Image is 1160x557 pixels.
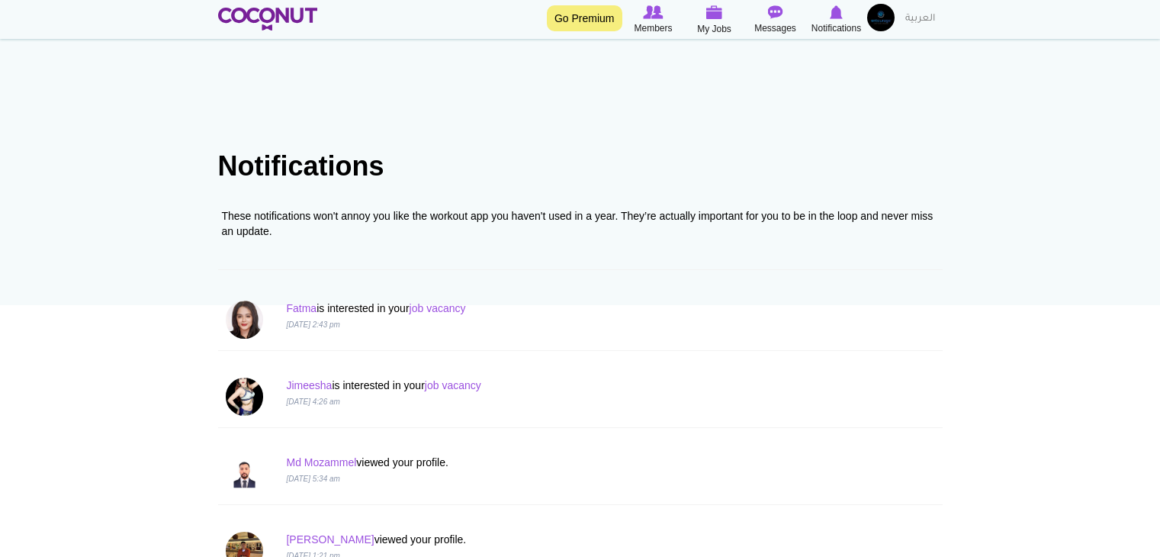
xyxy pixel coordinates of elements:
[218,8,318,31] img: Home
[623,4,684,36] a: Browse Members Members
[745,4,806,36] a: Messages Messages
[634,21,672,36] span: Members
[697,21,731,37] span: My Jobs
[425,379,481,391] a: job vacancy
[898,4,943,34] a: العربية
[286,456,356,468] a: Md Mozammel
[286,532,751,547] p: viewed your profile.
[684,4,745,37] a: My Jobs My Jobs
[806,4,867,36] a: Notifications Notifications
[768,5,783,19] img: Messages
[754,21,796,36] span: Messages
[410,302,466,314] a: job vacancy
[811,21,861,36] span: Notifications
[286,475,339,483] i: [DATE] 5:34 am
[286,455,751,470] p: viewed your profile.
[830,5,843,19] img: Notifications
[218,151,943,182] h1: Notifications
[286,320,339,329] i: [DATE] 2:43 pm
[286,398,339,406] i: [DATE] 4:26 am
[222,208,939,239] div: These notifications won't annoy you like the workout app you haven't used in a year. They’re actu...
[643,5,663,19] img: Browse Members
[706,5,723,19] img: My Jobs
[286,302,317,314] a: Fatma
[286,533,374,546] a: [PERSON_NAME]
[286,301,751,316] p: is interested in your
[286,379,332,391] a: Jimeesha
[547,5,622,31] a: Go Premium
[286,378,751,393] p: is interested in your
